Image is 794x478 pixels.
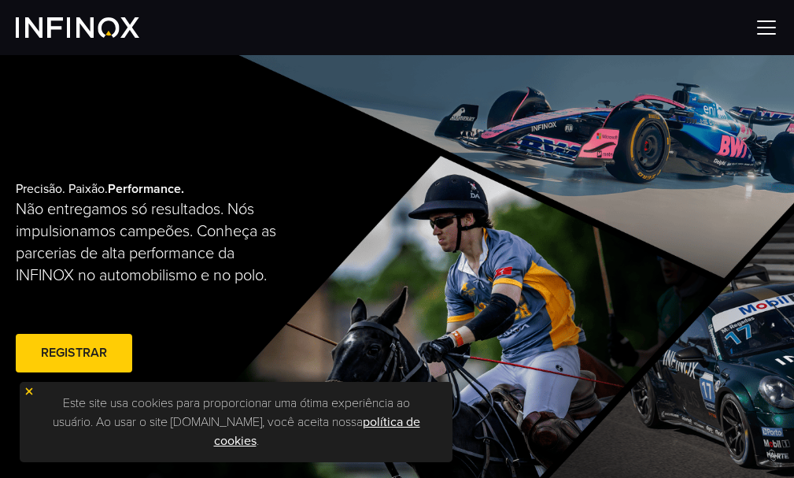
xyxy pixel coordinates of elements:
p: Não entregamos só resultados. Nós impulsionamos campeões. Conheça as parcerias de alta performanc... [16,198,290,287]
a: Registrar [16,334,132,372]
strong: Performance. [108,181,184,197]
div: Precisão. Paixão. [16,120,359,437]
p: Este site usa cookies para proporcionar uma ótima experiência ao usuário. Ao usar o site [DOMAIN_... [28,390,445,454]
img: yellow close icon [24,386,35,397]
